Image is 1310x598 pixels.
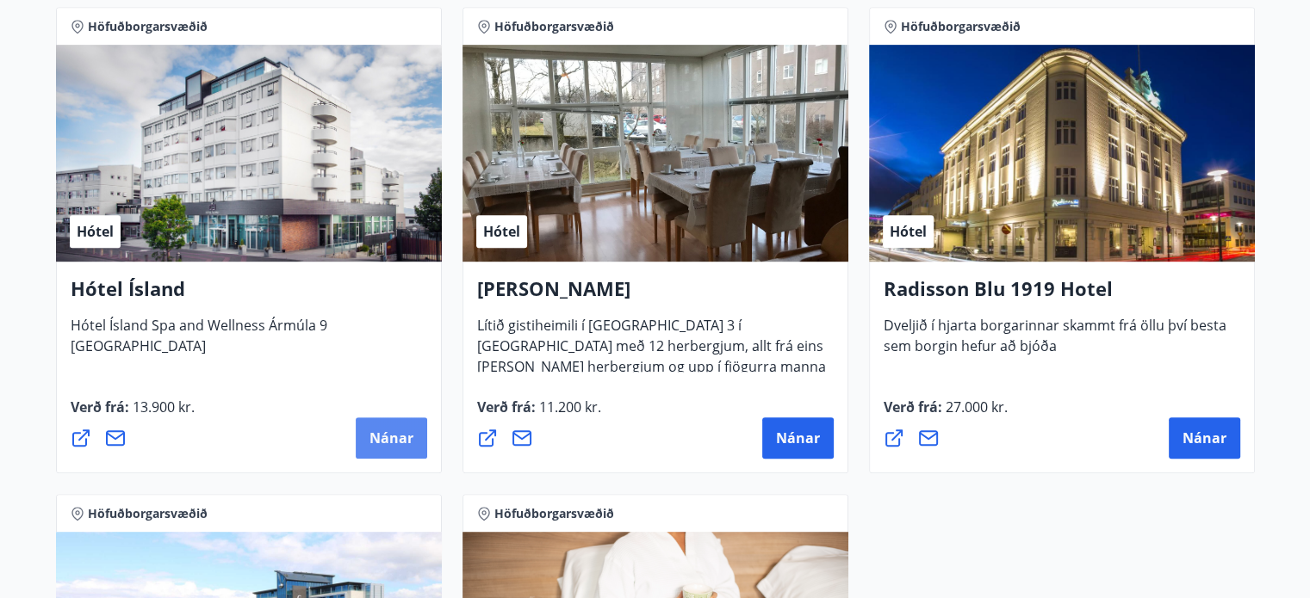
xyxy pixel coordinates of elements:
[942,398,1008,416] span: 27.000 kr.
[901,18,1021,35] span: Höfuðborgarsvæðið
[884,275,1240,315] h4: Radisson Blu 1919 Hotel
[776,428,820,447] span: Nánar
[129,398,195,416] span: 13.900 kr.
[884,398,1008,430] span: Verð frá :
[71,275,427,315] h4: Hótel Ísland
[1169,417,1240,459] button: Nánar
[483,222,520,241] span: Hótel
[477,275,834,315] h4: [PERSON_NAME]
[494,505,614,522] span: Höfuðborgarsvæðið
[88,505,208,522] span: Höfuðborgarsvæðið
[356,417,427,459] button: Nánar
[477,398,601,430] span: Verð frá :
[494,18,614,35] span: Höfuðborgarsvæðið
[88,18,208,35] span: Höfuðborgarsvæðið
[369,428,413,447] span: Nánar
[1183,428,1226,447] span: Nánar
[71,316,327,369] span: Hótel Ísland Spa and Wellness Ármúla 9 [GEOGRAPHIC_DATA]
[477,316,826,410] span: Lítið gistiheimili í [GEOGRAPHIC_DATA] 3 í [GEOGRAPHIC_DATA] með 12 herbergjum, allt frá eins [PE...
[536,398,601,416] span: 11.200 kr.
[77,222,114,241] span: Hótel
[762,417,834,459] button: Nánar
[884,316,1226,369] span: Dveljið í hjarta borgarinnar skammt frá öllu því besta sem borgin hefur að bjóða
[890,222,927,241] span: Hótel
[71,398,195,430] span: Verð frá :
